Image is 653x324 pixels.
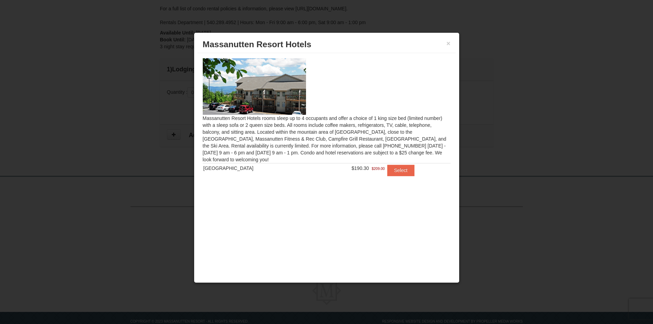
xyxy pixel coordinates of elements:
[203,40,312,49] span: Massanutten Resort Hotels
[351,165,369,171] span: $190.30
[387,165,414,176] button: Select
[203,58,306,115] img: 19219026-1-e3b4ac8e.jpg
[446,40,451,47] button: ×
[372,165,385,172] span: $209.00
[198,53,456,190] div: Massanutten Resort Hotels rooms sleep up to 4 occupants and offer a choice of 1 king size bed (li...
[203,165,312,172] div: [GEOGRAPHIC_DATA]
